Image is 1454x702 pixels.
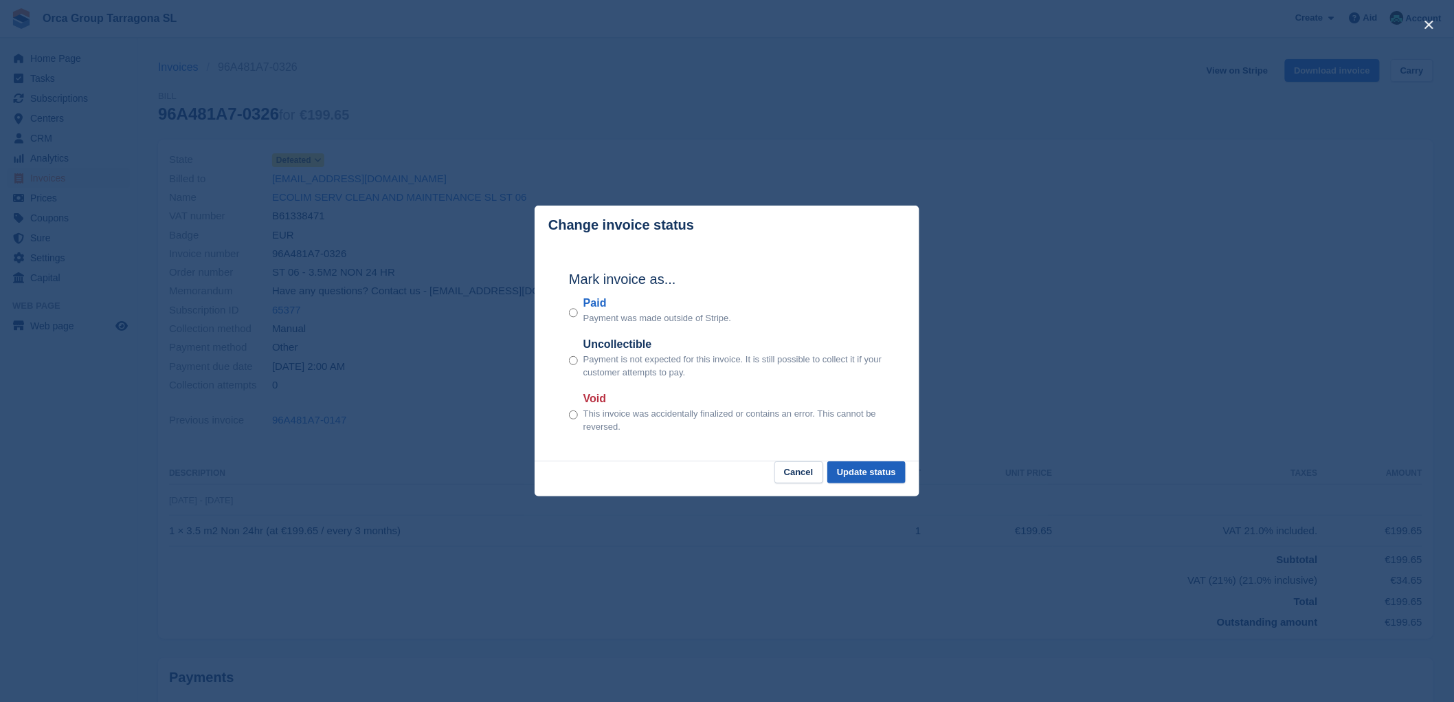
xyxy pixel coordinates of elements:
font: Uncollectible [583,338,652,350]
font: Cancel [784,467,814,477]
button: Cancel [774,461,823,484]
font: Paid [583,297,607,309]
font: Void [583,393,606,404]
font: Update status [837,467,896,477]
font: Payment was made outside of Stripe. [583,313,731,323]
font: Payment is not expected for this invoice. It is still possible to collect it if your customer att... [583,354,882,378]
font: This invoice was accidentally finalized or contains an error. This cannot be reversed. [583,408,876,432]
button: close [1418,14,1440,36]
font: Change invoice status [548,217,694,232]
button: Update status [827,461,906,484]
font: Mark invoice as... [569,272,676,287]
